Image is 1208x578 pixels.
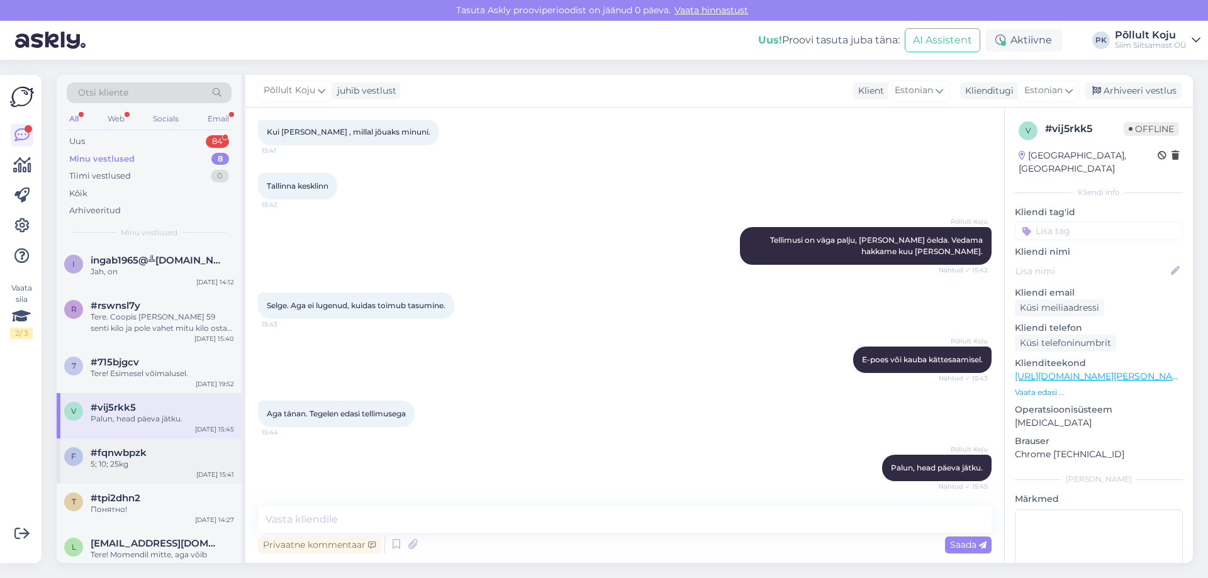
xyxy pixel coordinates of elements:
[332,84,396,97] div: juhib vestlust
[1015,492,1183,506] p: Märkmed
[895,84,933,97] span: Estonian
[1015,221,1183,240] input: Lisa tag
[69,153,135,165] div: Minu vestlused
[960,84,1014,97] div: Klienditugi
[71,406,76,416] span: v
[91,459,234,470] div: 5; 10; 25kg
[72,497,76,506] span: t
[91,368,234,379] div: Tere! Esimesel võimalusel.
[1015,286,1183,299] p: Kliendi email
[105,111,127,127] div: Web
[1015,403,1183,416] p: Operatsioonisüsteem
[1085,82,1182,99] div: Arhiveeri vestlus
[939,265,988,275] span: Nähtud ✓ 15:42
[1015,245,1183,258] p: Kliendi nimi
[985,29,1062,52] div: Aktiivne
[1015,474,1183,485] div: [PERSON_NAME]
[91,538,221,549] span: laine.tullus@mail.ee
[205,111,232,127] div: Email
[194,334,234,343] div: [DATE] 15:40
[71,452,76,461] span: f
[121,227,177,238] span: Minu vestlused
[1015,187,1183,198] div: Kliendi info
[150,111,181,127] div: Socials
[853,84,884,97] div: Klient
[78,86,128,99] span: Otsi kliente
[264,84,315,97] span: Põllult Koju
[671,4,752,16] a: Vaata hinnastust
[10,282,33,339] div: Vaata siia
[758,33,900,48] div: Proovi tasuta juba täna:
[1026,126,1031,135] span: v
[1092,31,1110,49] div: PK
[91,549,234,572] div: Tere! Momendil mitte, aga võib tulevikus tulla.
[91,311,234,334] div: Tere. Coopis [PERSON_NAME] 59 senti kilo ja pole vahet mitu kilo ostan. Öelge 1 põhjus Teilt ostm...
[267,127,430,136] span: Kui [PERSON_NAME] , millal jõuaks minuni.
[206,135,229,148] div: 84
[91,255,221,266] span: ingab1965@╩gmail.com
[1015,335,1116,352] div: Küsi telefoninumbrit
[262,428,309,437] span: 15:44
[1124,122,1179,136] span: Offline
[72,361,76,370] span: 7
[10,85,34,109] img: Askly Logo
[69,170,131,182] div: Tiimi vestlused
[758,34,782,46] b: Uus!
[67,111,81,127] div: All
[1015,264,1168,278] input: Lisa nimi
[1015,448,1183,461] p: Chrome [TECHNICAL_ID]
[91,413,234,425] div: Palun, head päeva jätku.
[196,277,234,287] div: [DATE] 14:12
[195,425,234,434] div: [DATE] 15:45
[1015,416,1183,430] p: [MEDICAL_DATA]
[1045,121,1124,136] div: # vij5rkk5
[262,146,309,155] span: 15:41
[71,304,77,314] span: r
[69,187,87,200] div: Kõik
[91,447,147,459] span: #fqnwbpzk
[1015,387,1183,398] p: Vaata edasi ...
[267,181,328,191] span: Tallinna kesklinn
[91,357,139,368] span: #715bjgcv
[10,328,33,339] div: 2 / 3
[69,135,85,148] div: Uus
[91,266,234,277] div: Jah, on
[939,482,988,491] span: Nähtud ✓ 15:45
[941,445,988,454] span: Põllult Koju
[267,301,445,310] span: Selge. Aga ei lugenud, kuidas toimub tasumine.
[1015,435,1183,448] p: Brauser
[1019,149,1158,175] div: [GEOGRAPHIC_DATA], [GEOGRAPHIC_DATA]
[1015,357,1183,370] p: Klienditeekond
[770,235,985,256] span: Tellimusi on väga palju, [PERSON_NAME] öelda. Vedama hakkame kuu [PERSON_NAME].
[262,320,309,329] span: 15:43
[91,402,136,413] span: #vij5rkk5
[195,515,234,525] div: [DATE] 14:27
[1115,40,1187,50] div: Siim Siitsamast OÜ
[211,153,229,165] div: 8
[1015,370,1188,382] a: [URL][DOMAIN_NAME][PERSON_NAME]
[1024,84,1063,97] span: Estonian
[1015,321,1183,335] p: Kliendi telefon
[941,336,988,346] span: Põllult Koju
[267,409,406,418] span: Aga tänan. Tegelen edasi tellimusega
[69,204,121,217] div: Arhiveeritud
[258,536,381,553] div: Privaatne kommentaar
[196,470,234,479] div: [DATE] 15:41
[1015,299,1104,316] div: Küsi meiliaadressi
[1015,206,1183,219] p: Kliendi tag'id
[941,217,988,226] span: Põllult Koju
[939,374,988,383] span: Nähtud ✓ 15:43
[950,539,987,550] span: Saada
[91,492,140,504] span: #tpi2dhn2
[72,259,75,269] span: i
[262,200,309,209] span: 15:42
[891,463,983,472] span: Palun, head päeva jätku.
[72,542,76,552] span: l
[905,28,980,52] button: AI Assistent
[1115,30,1200,50] a: Põllult KojuSiim Siitsamast OÜ
[91,504,234,515] div: Понятно!
[211,170,229,182] div: 0
[862,355,983,364] span: E-poes või kauba kättesaamisel.
[196,379,234,389] div: [DATE] 19:52
[91,300,140,311] span: #rswnsl7y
